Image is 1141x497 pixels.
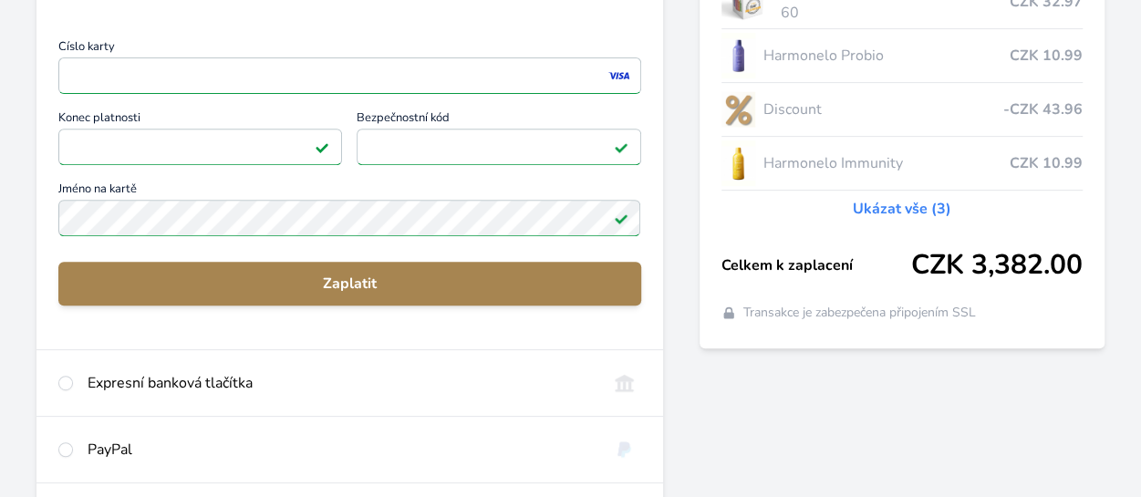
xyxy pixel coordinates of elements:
[58,183,641,200] span: Jméno na kartě
[911,249,1083,282] span: CZK 3,382.00
[315,140,329,154] img: Platné pole
[721,140,756,186] img: IMMUNITY_se_stinem_x-lo.jpg
[721,33,756,78] img: CLEAN_PROBIO_se_stinem_x-lo.jpg
[614,211,628,225] img: Platné pole
[762,152,1010,174] span: Harmonelo Immunity
[743,304,976,322] span: Transakce je zabezpečena připojením SSL
[1003,98,1083,120] span: -CZK 43.96
[607,372,641,394] img: onlineBanking_CZ.svg
[73,273,627,295] span: Zaplatit
[58,112,342,129] span: Konec platnosti
[721,254,911,276] span: Celkem k zaplacení
[88,372,593,394] div: Expresní banková tlačítka
[357,112,640,129] span: Bezpečnostní kód
[67,134,334,160] iframe: Iframe pro datum vypršení platnosti
[365,134,632,160] iframe: Iframe pro bezpečnostní kód
[58,200,640,236] input: Jméno na kartěPlatné pole
[58,262,641,305] button: Zaplatit
[762,45,1010,67] span: Harmonelo Probio
[1010,152,1083,174] span: CZK 10.99
[853,198,951,220] a: Ukázat vše (3)
[58,41,641,57] span: Číslo karty
[1010,45,1083,67] span: CZK 10.99
[762,98,1003,120] span: Discount
[67,63,633,88] iframe: Iframe pro číslo karty
[614,140,628,154] img: Platné pole
[607,439,641,461] img: paypal.svg
[607,67,631,84] img: visa
[88,439,593,461] div: PayPal
[721,87,756,132] img: discount-lo.png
